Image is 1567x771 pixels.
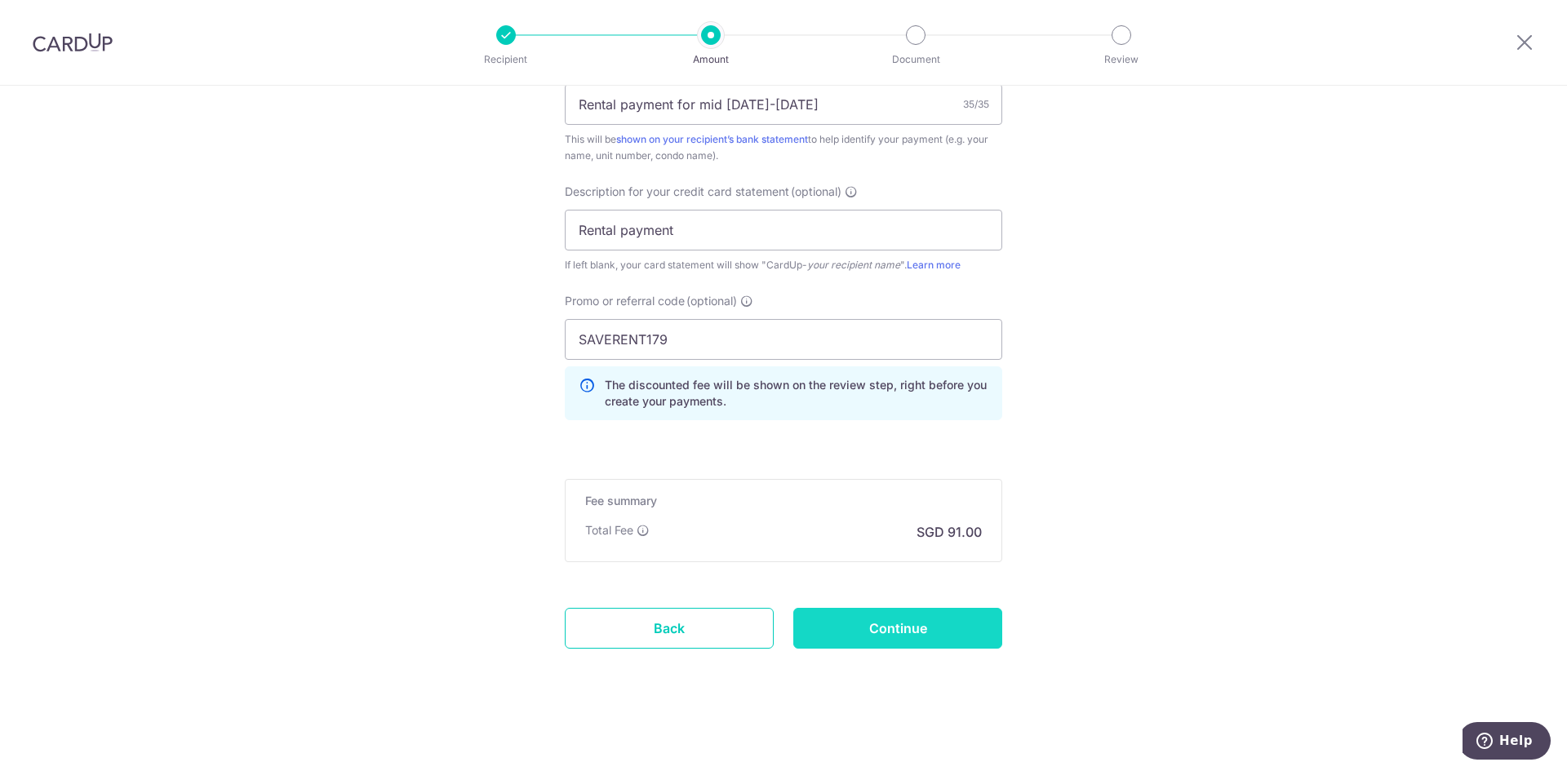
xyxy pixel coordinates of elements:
p: Recipient [446,51,566,68]
a: Learn more [907,259,961,271]
input: Continue [793,608,1002,649]
span: (optional) [791,184,841,200]
span: (optional) [686,293,737,309]
p: Review [1061,51,1182,68]
a: shown on your recipient’s bank statement [616,133,808,145]
a: Back [565,608,774,649]
p: SGD 91.00 [917,522,982,542]
p: Total Fee [585,522,633,538]
p: Amount [650,51,771,68]
span: Promo or referral code [565,293,685,309]
p: The discounted fee will be shown on the review step, right before you create your payments. [605,377,988,410]
h5: Fee summary [585,493,982,509]
img: CardUp [33,33,113,52]
p: Document [855,51,976,68]
span: Description for your credit card statement [565,184,789,200]
div: If left blank, your card statement will show "CardUp- ". [565,257,1002,273]
iframe: Opens a widget where you can find more information [1463,722,1551,763]
input: Example: Rent [565,210,1002,250]
div: 35/35 [963,96,989,113]
i: your recipient name [807,259,900,271]
div: This will be to help identify your payment (e.g. your name, unit number, condo name). [565,131,1002,164]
